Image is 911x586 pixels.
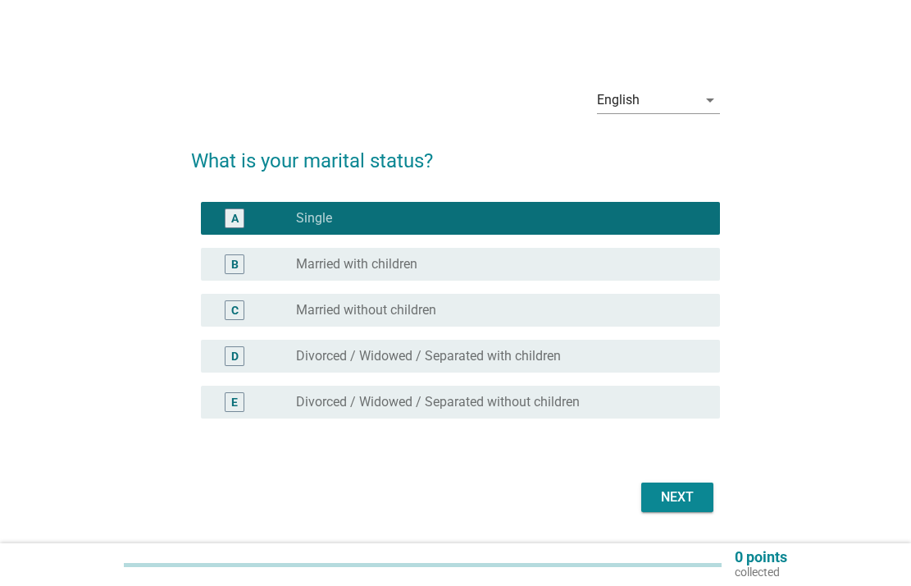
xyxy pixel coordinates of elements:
[191,130,720,176] h2: What is your marital status?
[296,210,332,227] label: Single
[735,550,787,565] p: 0 points
[296,302,436,318] label: Married without children
[641,483,713,512] button: Next
[231,210,239,227] div: A
[231,256,239,273] div: B
[296,256,417,272] label: Married with children
[654,488,700,507] div: Next
[597,93,640,108] div: English
[231,348,239,365] div: D
[735,565,787,579] p: collected
[296,348,561,364] label: Divorced / Widowed / Separated with children
[231,302,239,319] div: C
[700,90,720,110] i: arrow_drop_down
[231,394,238,411] div: E
[296,394,580,410] label: Divorced / Widowed / Separated without children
